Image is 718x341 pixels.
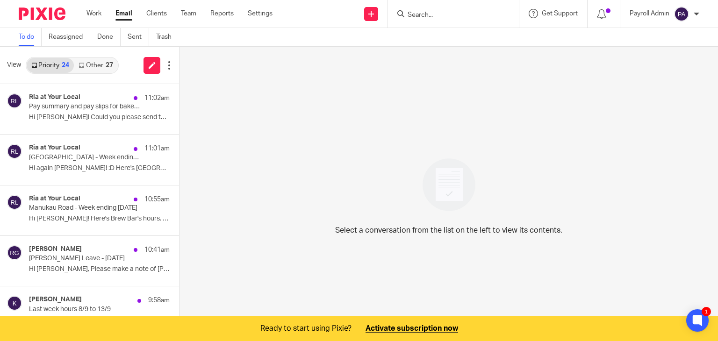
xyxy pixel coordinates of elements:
[7,245,22,260] img: svg%3E
[29,195,80,203] h4: Ria at Your Local
[630,9,669,18] p: Payroll Admin
[29,245,82,253] h4: [PERSON_NAME]
[74,58,117,73] a: Other27
[144,195,170,204] p: 10:55am
[19,7,65,20] img: Pixie
[210,9,234,18] a: Reports
[29,296,82,304] h4: [PERSON_NAME]
[407,11,491,20] input: Search
[29,255,142,263] p: [PERSON_NAME] Leave - [DATE]
[156,28,179,46] a: Trash
[7,93,22,108] img: svg%3E
[29,164,170,172] p: Hi again [PERSON_NAME]! :D Here's [GEOGRAPHIC_DATA]. Can you...
[335,225,562,236] p: Select a conversation from the list on the left to view its contents.
[49,28,90,46] a: Reassigned
[29,93,80,101] h4: Ria at Your Local
[144,93,170,103] p: 11:02am
[181,9,196,18] a: Team
[148,296,170,305] p: 9:58am
[7,144,22,159] img: svg%3E
[416,152,481,217] img: image
[674,7,689,21] img: svg%3E
[29,114,170,121] p: Hi [PERSON_NAME]! Could you please send this to me, I...
[115,9,132,18] a: Email
[19,28,42,46] a: To do
[7,296,22,311] img: svg%3E
[7,60,21,70] span: View
[29,215,170,223] p: Hi [PERSON_NAME]! Here's Brew Bar's hours. Please add: ...
[29,204,142,212] p: Manukau Road - Week ending [DATE]
[29,144,80,152] h4: Ria at Your Local
[62,62,69,69] div: 24
[29,305,142,313] p: Last week hours 8/9 to 13/9
[29,154,142,162] p: [GEOGRAPHIC_DATA] - Week ending [DATE]
[29,265,170,273] p: Hi [PERSON_NAME], Please make a note of [PERSON_NAME] leave...
[146,9,167,18] a: Clients
[702,307,711,316] div: 1
[128,28,149,46] a: Sent
[248,9,273,18] a: Settings
[106,62,113,69] div: 27
[144,245,170,255] p: 10:41am
[144,144,170,153] p: 11:01am
[7,195,22,210] img: svg%3E
[86,9,101,18] a: Work
[97,28,121,46] a: Done
[29,103,142,111] p: Pay summary and pay slips for bakery last week
[27,58,74,73] a: Priority24
[542,10,578,17] span: Get Support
